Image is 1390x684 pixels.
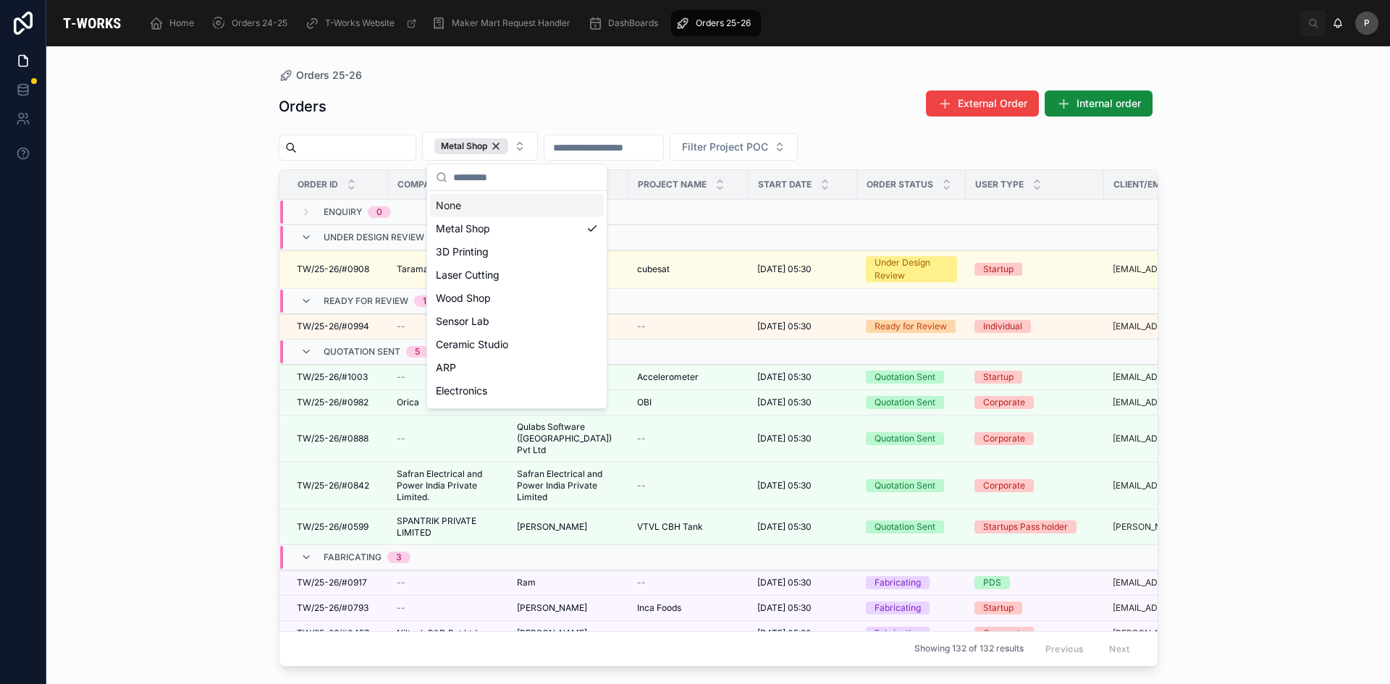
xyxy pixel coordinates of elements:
[434,138,508,154] div: Metal Shop
[757,371,812,383] span: [DATE] 05:30
[297,602,379,614] a: TW/25-26/#0793
[397,263,446,275] span: Taramandal
[637,521,703,533] span: VTVL CBH Tank
[757,628,812,639] span: [DATE] 05:30
[397,468,500,503] span: Safran Electrical and Power India Private Limited.
[1113,602,1242,614] a: [EMAIL_ADDRESS][DOMAIN_NAME]
[757,602,812,614] span: [DATE] 05:30
[297,521,368,533] span: TW/25-26/#0599
[517,521,587,533] span: [PERSON_NAME]
[324,295,408,307] span: Ready for Review
[757,397,848,408] a: [DATE] 05:30
[427,10,581,36] a: Maker Mart Request Handler
[866,576,957,589] a: Fabricating
[875,479,935,492] div: Quotation Sent
[397,397,419,408] span: Orica
[757,602,848,614] a: [DATE] 05:30
[983,479,1025,492] div: Corporate
[975,179,1024,190] span: User Type
[757,433,812,444] span: [DATE] 05:30
[297,480,369,491] span: TW/25-26/#0842
[517,521,620,533] a: [PERSON_NAME]
[397,628,477,639] span: Niltech R&D Pvt Ltd
[757,480,812,491] span: [DATE] 05:30
[297,521,379,533] a: TW/25-26/#0599
[757,263,848,275] a: [DATE] 05:30
[637,263,740,275] a: cubesat
[637,321,646,332] span: --
[397,371,405,383] span: --
[958,96,1027,111] span: External Order
[875,432,935,445] div: Quotation Sent
[671,10,761,36] a: Orders 25-26
[297,321,379,332] a: TW/25-26/#0994
[696,17,751,29] span: Orders 25-26
[297,577,379,588] a: TW/25-26/#0917
[866,371,957,384] a: Quotation Sent
[397,515,500,539] a: SPANTRIK PRIVATE LIMITED
[1113,321,1242,332] a: [EMAIL_ADDRESS][DOMAIN_NAME]
[1364,17,1370,29] span: P
[867,179,933,190] span: Order Status
[757,521,812,533] span: [DATE] 05:30
[397,602,405,614] span: --
[517,421,620,456] a: Qulabs Software ([GEOGRAPHIC_DATA]) Pvt Ltd
[430,333,604,356] div: Ceramic Studio
[637,577,646,588] span: --
[297,628,379,639] a: TW/25-26/#0457
[637,397,740,408] a: OBI
[325,17,395,29] span: T-Works Website
[637,371,740,383] a: Accelerometer
[297,371,379,383] a: TW/25-26/#1003
[397,628,500,639] a: Niltech R&D Pvt Ltd
[145,10,204,36] a: Home
[430,217,604,240] div: Metal Shop
[875,371,935,384] div: Quotation Sent
[297,321,369,332] span: TW/25-26/#0994
[300,10,424,36] a: T-Works Website
[866,627,957,640] a: Fabricating
[297,263,369,275] span: TW/25-26/#0908
[1113,433,1189,444] a: [EMAIL_ADDRESS]
[637,321,740,332] a: --
[517,468,620,503] a: Safran Electrical and Power India Private Limited
[866,432,957,445] a: Quotation Sent
[983,432,1025,445] div: Corporate
[517,577,536,588] span: Ram
[757,433,848,444] a: [DATE] 05:30
[757,263,812,275] span: [DATE] 05:30
[297,602,368,614] span: TW/25-26/#0793
[397,321,405,332] span: --
[430,402,604,426] div: Textile
[1113,433,1242,444] a: [EMAIL_ADDRESS]
[397,397,500,408] a: Orica
[875,601,921,615] div: Fabricating
[297,433,368,444] span: TW/25-26/#0888
[637,602,740,614] a: Inca Foods
[757,371,848,383] a: [DATE] 05:30
[207,10,298,36] a: Orders 24-25
[324,552,382,563] span: Fabricating
[297,577,367,588] span: TW/25-26/#0917
[169,17,194,29] span: Home
[1113,397,1242,408] a: [EMAIL_ADDRESS][DOMAIN_NAME]
[397,602,500,614] a: --
[1045,90,1153,117] button: Internal order
[983,601,1014,615] div: Startup
[584,10,668,36] a: DashBoards
[866,479,957,492] a: Quotation Sent
[637,480,646,491] span: --
[866,601,957,615] a: Fabricating
[1113,521,1242,533] a: [PERSON_NAME][EMAIL_ADDRESS][DOMAIN_NAME]
[983,627,1025,640] div: Corporate
[397,577,500,588] a: --
[434,138,508,154] button: Unselect METAL_SHOP
[297,371,368,383] span: TW/25-26/#1003
[983,520,1068,533] div: Startups Pass holder
[757,577,848,588] a: [DATE] 05:30
[297,433,379,444] a: TW/25-26/#0888
[397,321,500,332] a: --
